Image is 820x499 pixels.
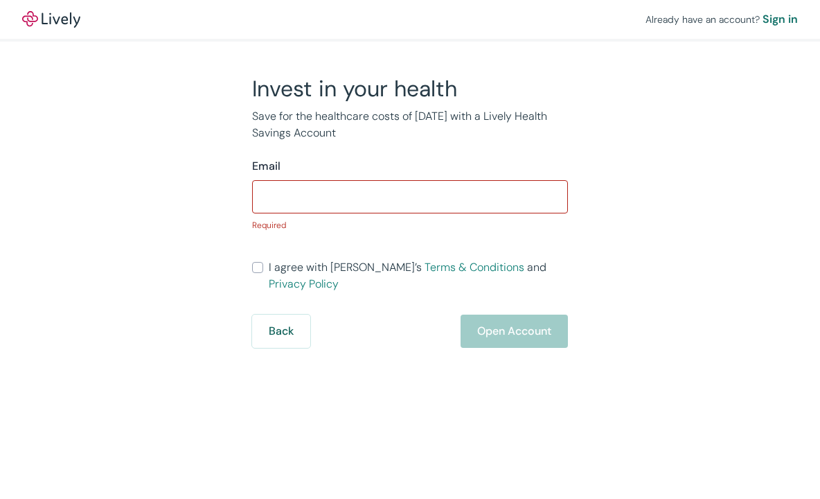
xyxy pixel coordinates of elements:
[252,108,568,141] p: Save for the healthcare costs of [DATE] with a Lively Health Savings Account
[252,315,310,348] button: Back
[763,11,798,28] a: Sign in
[22,11,80,28] a: LivelyLively
[645,11,798,28] div: Already have an account?
[252,158,280,175] label: Email
[269,259,568,292] span: I agree with [PERSON_NAME]’s and
[269,277,339,291] a: Privacy Policy
[252,219,568,231] p: Required
[22,11,80,28] img: Lively
[425,260,524,274] a: Terms & Conditions
[252,75,568,103] h2: Invest in your health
